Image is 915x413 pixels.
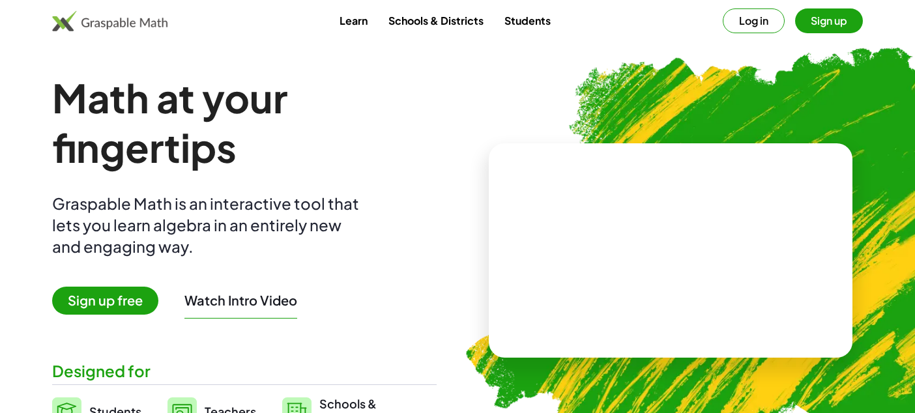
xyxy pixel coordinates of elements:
[378,8,494,33] a: Schools & Districts
[795,8,863,33] button: Sign up
[52,287,158,315] span: Sign up free
[52,360,437,382] div: Designed for
[494,8,561,33] a: Students
[184,292,297,309] button: Watch Intro Video
[52,73,437,172] h1: Math at your fingertips
[52,193,365,257] div: Graspable Math is an interactive tool that lets you learn algebra in an entirely new and engaging...
[723,8,785,33] button: Log in
[573,201,768,299] video: What is this? This is dynamic math notation. Dynamic math notation plays a central role in how Gr...
[329,8,378,33] a: Learn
